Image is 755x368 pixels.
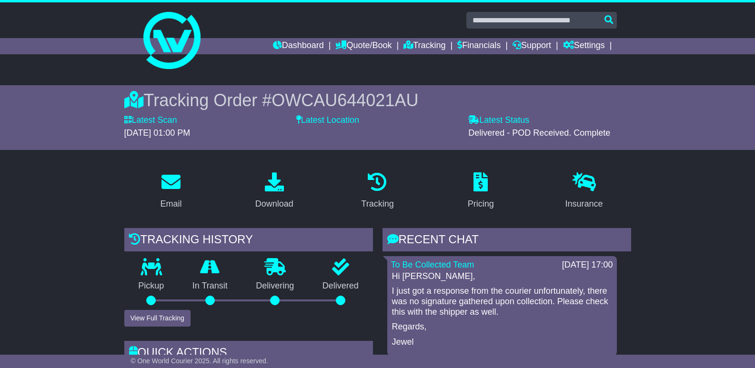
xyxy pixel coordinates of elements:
[462,169,500,214] a: Pricing
[124,310,191,327] button: View Full Tracking
[392,271,612,282] p: Hi [PERSON_NAME],
[468,115,529,126] label: Latest Status
[468,198,494,210] div: Pricing
[308,281,373,291] p: Delivered
[272,90,418,110] span: OWCAU644021AU
[124,281,179,291] p: Pickup
[335,38,392,54] a: Quote/Book
[513,38,551,54] a: Support
[124,115,177,126] label: Latest Scan
[124,228,373,254] div: Tracking history
[160,198,181,210] div: Email
[392,286,612,317] p: I just got a response from the courier unfortunately, there was no signature gathered upon collec...
[124,341,373,367] div: Quick Actions
[124,128,191,138] span: [DATE] 01:00 PM
[392,337,612,348] p: Jewel
[559,169,609,214] a: Insurance
[391,260,474,269] a: To Be Collected Team
[124,90,631,110] div: Tracking Order #
[249,169,300,214] a: Download
[131,357,268,365] span: © One World Courier 2025. All rights reserved.
[178,281,242,291] p: In Transit
[273,38,324,54] a: Dashboard
[255,198,293,210] div: Download
[403,38,445,54] a: Tracking
[242,281,309,291] p: Delivering
[383,228,631,254] div: RECENT CHAT
[361,198,393,210] div: Tracking
[468,128,610,138] span: Delivered - POD Received. Complete
[457,38,501,54] a: Financials
[563,38,605,54] a: Settings
[562,260,613,270] div: [DATE] 17:00
[392,322,612,332] p: Regards,
[355,169,400,214] a: Tracking
[154,169,188,214] a: Email
[565,198,603,210] div: Insurance
[296,115,359,126] label: Latest Location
